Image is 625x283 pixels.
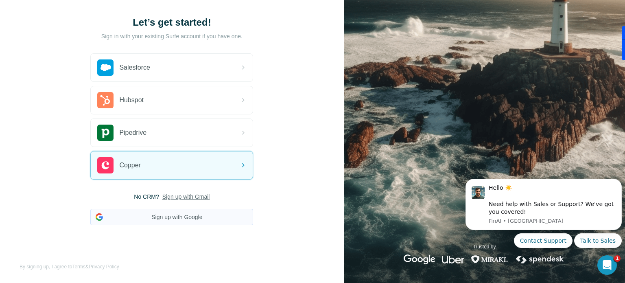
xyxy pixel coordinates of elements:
span: By signing up, I agree to & [20,263,119,270]
img: uber's logo [442,254,464,264]
img: copper's logo [97,157,114,173]
span: Salesforce [119,63,150,72]
span: Pipedrive [119,128,146,138]
img: google's logo [404,254,435,264]
span: 1 [614,255,621,262]
a: Terms [72,264,85,270]
span: Hubspot [119,95,144,105]
span: No CRM? [134,193,159,201]
img: hubspot's logo [97,92,114,108]
a: Privacy Policy [89,264,119,270]
button: Sign up with Google [90,209,253,225]
h1: Let’s get started! [90,16,253,29]
iframe: Intercom notifications mensaje [462,169,625,279]
button: Sign up with Gmail [162,193,210,201]
img: salesforce's logo [97,59,114,76]
span: Copper [119,160,140,170]
p: Sign in with your existing Surfe account if you have one. [101,32,243,40]
img: pipedrive's logo [97,125,114,141]
iframe: Intercom live chat [597,255,617,275]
